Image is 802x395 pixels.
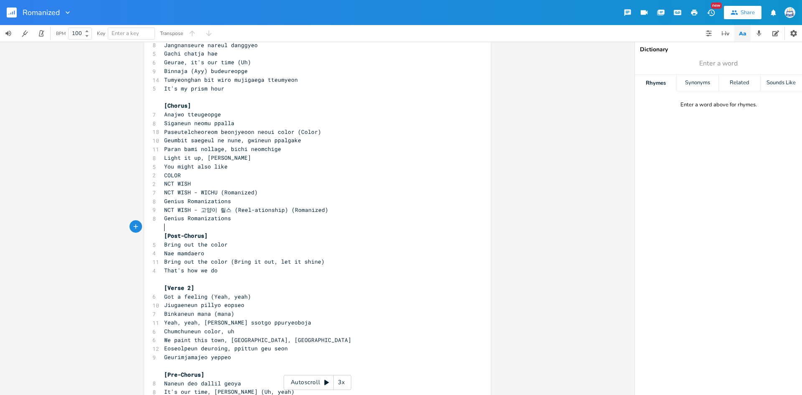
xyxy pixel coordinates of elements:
span: Anajwo tteugeopge [164,111,221,118]
div: Dictionary [640,47,797,53]
img: Sign In [784,7,795,18]
span: Gachi chatja hae [164,50,218,57]
span: NCT WISH - WICHU (Romanized) [164,189,258,196]
div: Autoscroll [284,375,351,390]
span: Siganeun neomu ppalla [164,119,234,127]
span: Binkaneun mana (mana) [164,310,234,317]
span: Binnaja (Ayy) budeureopge [164,67,248,75]
span: [Verse 2] [164,284,194,292]
span: Jangnanseure nareul danggyеo [164,41,258,49]
span: Geurimjamajeo yeppeo [164,353,231,361]
span: Eoseolpeun deuroing, ppittun geu seon [164,345,288,352]
span: COLOR [164,171,181,179]
span: Paseutelcheoreom beonjyeoon neoui color (Color) [164,128,321,136]
div: Rhymes [635,75,676,91]
span: Tumyeonghan bit wiro mujigaega tteumyeon [164,76,298,83]
div: New [711,3,722,9]
span: You might also like [164,163,228,170]
div: Enter a word above for rhymes. [680,101,757,108]
div: Key [97,31,105,36]
span: It's my prism hour [164,85,224,92]
span: Nae mamdaero [164,249,204,257]
span: Chumchuneun color, uh [164,327,234,335]
span: Genius Romanizations [164,214,231,222]
span: Got a feeling (Yeah, yeah) [164,293,251,300]
span: Genius Romanizations [164,197,231,205]
span: NCT WISH - 고양이 릴스 (Reel-ationship) (Romanized) [164,206,328,214]
span: [Pre-Chorus] [164,371,204,378]
span: Naneun deo dallil geoya [164,380,241,387]
div: Sounds Like [761,75,802,91]
span: That's how we do [164,267,218,274]
span: [Post-Chorus] [164,232,208,239]
button: New [703,5,719,20]
span: We paint this town, [GEOGRAPHIC_DATA], [GEOGRAPHIC_DATA] [164,336,351,344]
span: Enter a key [112,30,139,37]
span: Geumbit saegeul ne nune, gwineun ppalgake [164,136,301,144]
span: Geurae, it's our time (Uh) [164,58,251,66]
span: Light it up, [PERSON_NAME] [164,154,251,161]
span: Romanized [23,9,60,16]
div: 3x [334,375,349,390]
div: Synonyms [677,75,718,91]
div: BPM [56,31,66,36]
span: Jiugaeneun pillyo eopseo [164,301,244,309]
span: [Chorus] [164,102,191,109]
span: NCT WISH [164,180,191,187]
span: Yeah, yeah, [PERSON_NAME] ssotgo ppuryeoboja [164,319,311,326]
span: Bring out the color (Bring it out, let it shine) [164,258,325,265]
div: Transpose [160,31,183,36]
span: Bring out the color [164,241,228,248]
button: Share [724,6,761,19]
div: Share [741,9,755,16]
div: Related [719,75,760,91]
span: Enter a word [699,59,738,68]
span: Paran bami nollage, bichi neomchige [164,145,281,153]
